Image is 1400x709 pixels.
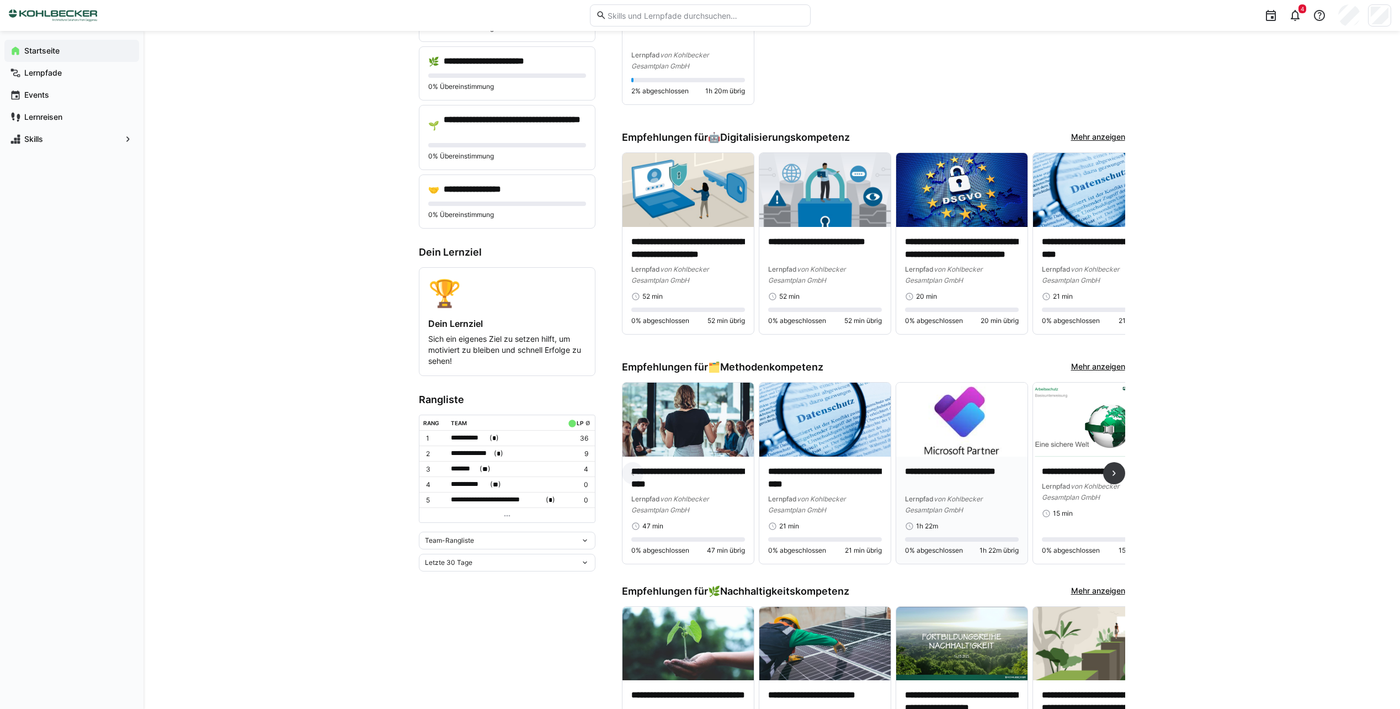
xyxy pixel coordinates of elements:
div: 🏆 [428,277,586,309]
span: ( ) [480,463,491,475]
span: 20 min [916,292,937,301]
span: Lernpfad [631,265,660,273]
span: 0% abgeschlossen [905,316,963,325]
div: 🌱 [428,120,439,131]
span: 15 min übrig [1119,546,1156,555]
h4: Dein Lernziel [428,318,586,329]
span: 15 min [1053,509,1073,518]
span: 21 min übrig [1119,316,1156,325]
a: Mehr anzeigen [1071,131,1125,144]
img: image [759,383,891,457]
img: image [622,607,754,681]
span: Methodenkompetenz [720,361,823,373]
a: Mehr anzeigen [1071,585,1125,597]
input: Skills und Lernpfade durchsuchen… [606,10,804,20]
p: 0% Übereinstimmung [428,210,586,219]
p: 4 [566,465,588,474]
div: 🌿 [428,56,439,67]
span: von Kohlbecker Gesamtplan GmbH [905,265,982,284]
div: Team [451,420,467,426]
span: 52 min [642,292,663,301]
span: Lernpfad [631,51,660,59]
span: 52 min übrig [707,316,745,325]
span: 0% abgeschlossen [1042,546,1100,555]
span: 47 min [642,522,663,531]
span: 47 min übrig [707,546,745,555]
span: 21 min [779,522,799,531]
img: image [759,607,891,681]
div: 🤝 [428,184,439,195]
span: Lernpfad [768,495,797,503]
img: image [1033,153,1164,227]
p: 3 [426,465,443,474]
span: 20 min übrig [981,316,1019,325]
span: 0% abgeschlossen [631,546,689,555]
span: 1h 20m übrig [705,87,745,96]
span: von Kohlbecker Gesamtplan GmbH [768,495,845,514]
h3: Dein Lernziel [419,246,595,258]
span: ( ) [546,494,555,506]
span: 21 min [1053,292,1073,301]
p: 1 [426,434,443,443]
span: Letzte 30 Tage [425,558,472,567]
span: 0% abgeschlossen [631,316,689,325]
p: 2 [426,449,443,458]
img: image [1033,383,1164,457]
span: von Kohlbecker Gesamtplan GmbH [631,495,709,514]
img: image [622,153,754,227]
h3: Empfehlungen für [622,361,823,373]
p: 0% Übereinstimmung [428,152,586,161]
span: 1h 22m [916,522,938,531]
span: 52 min übrig [844,316,882,325]
span: 0% abgeschlossen [768,316,826,325]
span: Digitalisierungskompetenz [720,131,850,144]
span: Lernpfad [905,265,934,273]
a: ø [585,417,590,427]
h3: Empfehlungen für [622,585,849,597]
h3: Empfehlungen für [622,131,850,144]
span: Team-Rangliste [425,536,474,545]
p: 5 [426,496,443,505]
a: Mehr anzeigen [1071,361,1125,373]
span: Lernpfad [1042,482,1071,490]
div: 🤖 [708,131,850,144]
span: 4 [1301,6,1304,12]
img: image [896,607,1028,681]
span: Lernpfad [631,495,660,503]
img: image [759,153,891,227]
span: von Kohlbecker Gesamtplan GmbH [905,495,982,514]
img: image [896,153,1028,227]
span: Lernpfad [1042,265,1071,273]
div: LP [577,420,583,426]
span: ( ) [494,448,503,459]
p: Sich ein eigenes Ziel zu setzen hilft, um motiviert zu bleiben und schnell Erfolge zu sehen! [428,334,586,367]
p: 4 [426,480,443,489]
span: 1h 22m übrig [980,546,1019,555]
h3: Rangliste [419,394,595,406]
img: image [622,383,754,457]
span: von Kohlbecker Gesamtplan GmbH [1042,482,1119,501]
span: Nachhaltigkeitskompetenz [720,585,849,597]
span: 2% abgeschlossen [631,87,689,96]
div: 🌿 [708,585,849,597]
p: 0% Übereinstimmung [428,82,586,91]
span: Lernpfad [768,265,797,273]
span: von Kohlbecker Gesamtplan GmbH [631,265,709,284]
span: Lernpfad [905,495,934,503]
img: image [1033,607,1164,681]
p: 36 [566,434,588,443]
span: ( ) [489,432,499,444]
span: 0% abgeschlossen [1042,316,1100,325]
img: image [896,383,1028,457]
span: 52 min [779,292,800,301]
span: 21 min übrig [845,546,882,555]
p: 9 [566,449,588,458]
div: 🗂️ [708,361,823,373]
div: Rang [423,420,439,426]
span: 0% abgeschlossen [905,546,963,555]
span: von Kohlbecker Gesamtplan GmbH [631,51,709,70]
p: 0 [566,496,588,505]
span: ( ) [490,479,501,490]
span: von Kohlbecker Gesamtplan GmbH [768,265,845,284]
span: 0% abgeschlossen [768,546,826,555]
